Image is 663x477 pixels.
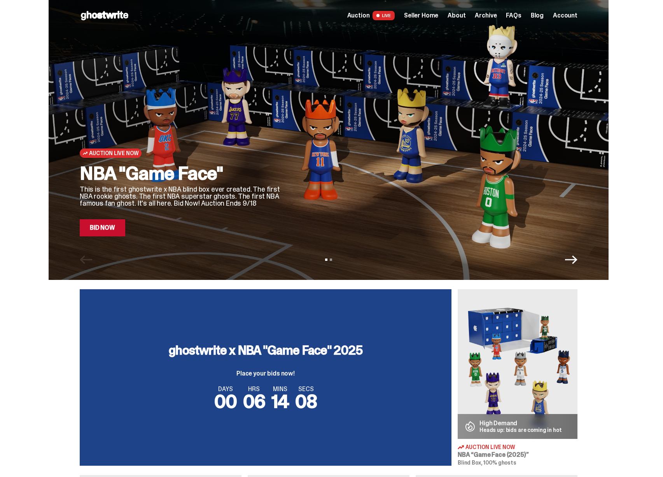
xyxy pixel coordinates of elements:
[531,12,544,19] a: Blog
[271,386,289,392] span: MINS
[214,386,237,392] span: DAYS
[325,259,327,261] button: View slide 1
[295,386,317,392] span: SECS
[479,420,562,426] p: High Demand
[404,12,438,19] a: Seller Home
[80,164,282,183] h2: NBA "Game Face"
[271,389,289,414] span: 14
[347,12,370,19] span: Auction
[483,459,516,466] span: 100% ghosts
[89,150,138,156] span: Auction Live Now
[458,452,577,458] h3: NBA “Game Face (2025)”
[169,344,362,356] h3: ghostwrite x NBA "Game Face" 2025
[458,289,577,439] img: Game Face (2025)
[448,12,465,19] a: About
[80,186,282,207] p: This is the first ghostwrite x NBA blind box ever created. The first NBA rookie ghosts. The first...
[506,12,521,19] a: FAQs
[330,259,332,261] button: View slide 2
[479,427,562,433] p: Heads up: bids are coming in hot
[373,11,395,20] span: LIVE
[458,459,483,466] span: Blind Box,
[465,444,515,450] span: Auction Live Now
[243,386,265,392] span: HRS
[475,12,497,19] a: Archive
[169,370,362,377] p: Place your bids now!
[458,289,577,466] a: Game Face (2025) High Demand Heads up: bids are coming in hot Auction Live Now
[80,219,125,236] a: Bid Now
[347,11,395,20] a: Auction LIVE
[295,389,317,414] span: 08
[214,389,237,414] span: 00
[243,389,265,414] span: 06
[565,253,577,266] button: Next
[553,12,577,19] a: Account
